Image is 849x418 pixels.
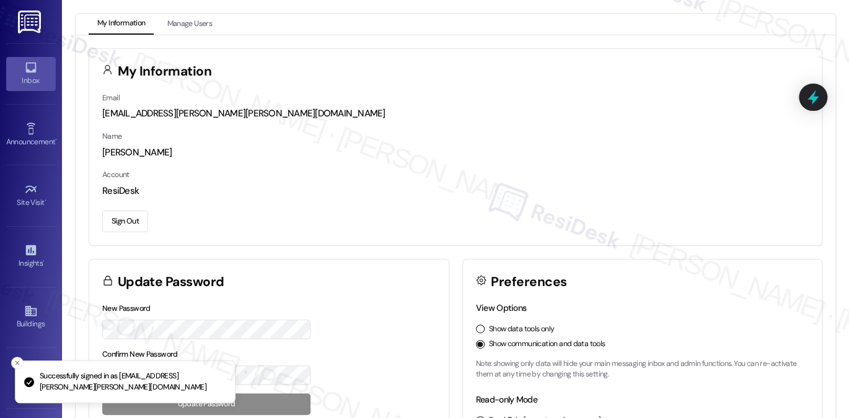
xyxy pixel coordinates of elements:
button: Close toast [11,357,24,369]
a: Insights • [6,240,56,273]
label: View Options [476,302,527,313]
div: [EMAIL_ADDRESS][PERSON_NAME][PERSON_NAME][DOMAIN_NAME] [102,107,809,120]
a: Inbox [6,57,56,90]
a: Leads [6,362,56,395]
button: Sign Out [102,211,148,232]
a: Buildings [6,300,56,334]
label: Account [102,170,130,180]
p: Note: showing only data will hide your main messaging inbox and admin functions. You can re-activ... [476,359,809,380]
a: Site Visit • [6,179,56,212]
span: • [45,196,46,205]
div: [PERSON_NAME] [102,146,809,159]
label: Confirm New Password [102,349,178,359]
img: ResiDesk Logo [18,11,43,33]
h3: My Information [118,65,212,78]
button: My Information [89,14,154,35]
h3: Update Password [118,276,224,289]
span: • [55,136,57,144]
h3: Preferences [491,276,566,289]
span: • [43,257,45,266]
label: Read-only Mode [476,394,537,405]
p: Successfully signed in as [EMAIL_ADDRESS][PERSON_NAME][PERSON_NAME][DOMAIN_NAME] [40,371,225,393]
label: Name [102,131,122,141]
label: Email [102,93,120,103]
button: Manage Users [158,14,221,35]
div: ResiDesk [102,185,809,198]
label: Show data tools only [489,324,555,335]
label: New Password [102,303,151,313]
label: Show communication and data tools [489,339,605,350]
